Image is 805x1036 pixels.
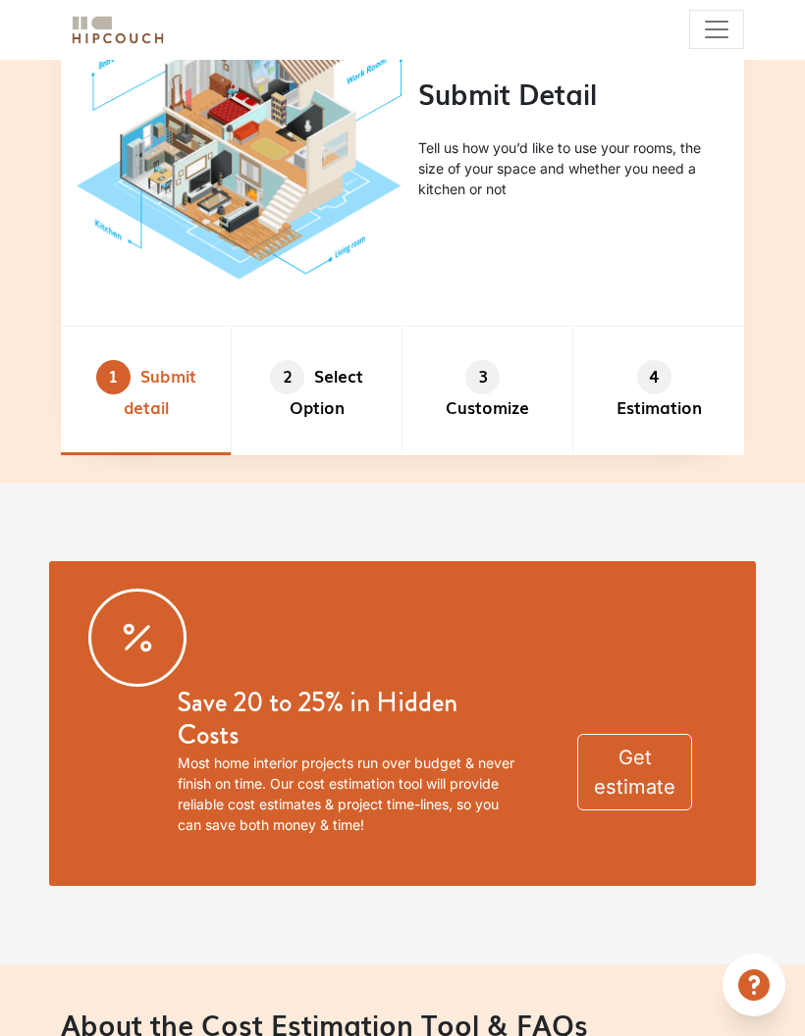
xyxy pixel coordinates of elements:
[577,734,692,810] button: Get estimate
[69,8,167,52] span: logo-horizontal.svg
[637,360,671,394] span: 4
[270,360,304,394] span: 2
[96,360,131,394] span: 1
[178,687,518,752] h3: Save 20 to 25% in Hidden Costs
[465,360,500,394] span: 3
[689,10,744,49] button: Toggle navigation
[573,327,744,454] li: Estimation
[178,752,518,835] p: Most home interior projects run over budget & never finish on time. Our cost estimation tool will...
[402,327,573,454] li: Customize
[232,327,402,454] li: Select Option
[69,13,167,47] img: logo-horizontal.svg
[61,327,232,454] li: Submit detail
